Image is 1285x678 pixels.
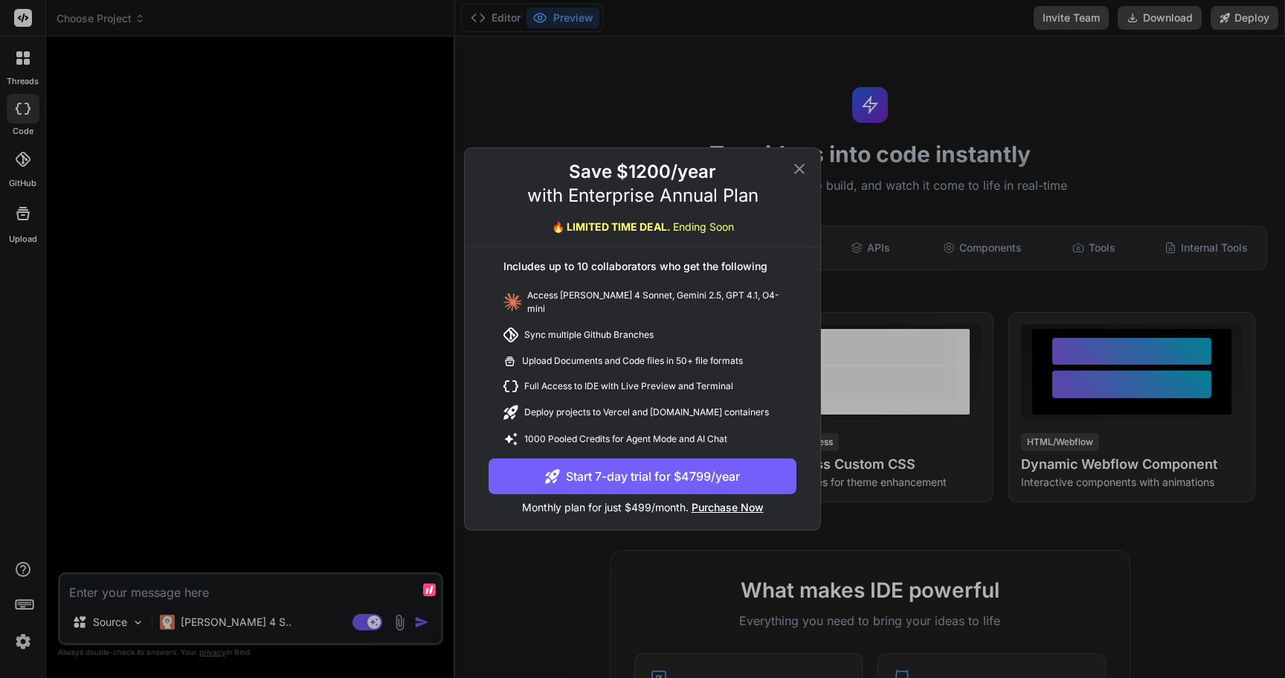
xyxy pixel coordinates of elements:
[489,374,796,399] div: Full Access to IDE with Live Preview and Terminal
[692,501,764,514] span: Purchase Now
[489,494,796,515] p: Monthly plan for just $499/month.
[569,160,716,184] h2: Save $1200/year
[489,426,796,452] div: 1000 Pooled Credits for Agent Mode and AI Chat
[489,399,796,426] div: Deploy projects to Vercel and [DOMAIN_NAME] containers
[489,259,796,283] div: Includes up to 10 collaborators who get the following
[527,184,759,208] p: with Enterprise Annual Plan
[673,220,734,233] span: Ending Soon
[489,348,796,374] div: Upload Documents and Code files in 50+ file formats
[552,220,734,234] div: 🔥 LIMITED TIME DEAL.
[489,283,796,322] div: Access [PERSON_NAME] 4 Sonnet, Gemini 2.5, GPT 4.1, O4-mini
[489,322,796,348] div: Sync multiple Github Branches
[489,458,796,494] button: Start 7-day trial for $4799/year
